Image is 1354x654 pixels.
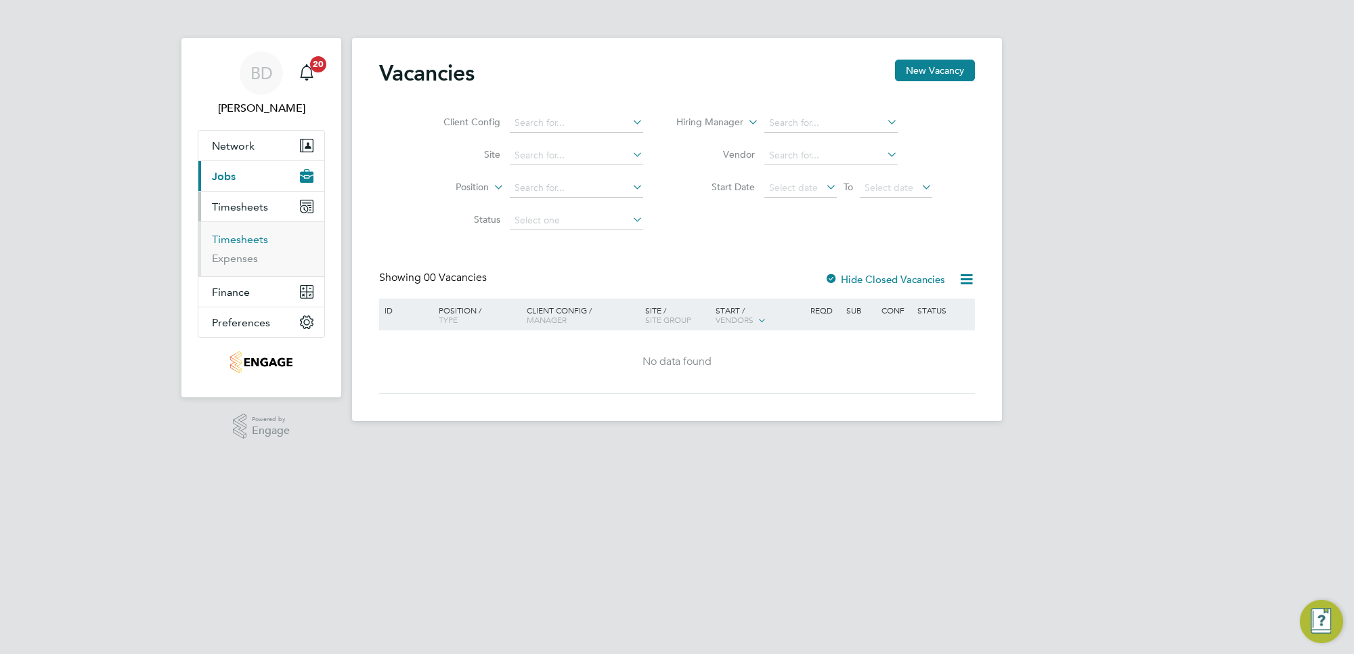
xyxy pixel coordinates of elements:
label: Vendor [677,148,755,160]
div: Site / [642,299,713,331]
span: To [839,178,857,196]
label: Hiring Manager [665,116,743,129]
span: Vendors [716,314,754,325]
label: Status [422,213,500,225]
div: No data found [381,355,973,369]
label: Hide Closed Vacancies [825,273,945,286]
div: Reqd [807,299,842,322]
span: 00 Vacancies [424,271,487,284]
input: Search for... [764,114,898,133]
a: 20 [293,51,320,95]
input: Search for... [764,146,898,165]
span: Powered by [252,414,290,425]
span: Timesheets [212,200,268,213]
button: Network [198,131,324,160]
div: Showing [379,271,489,285]
div: Status [914,299,973,322]
input: Select one [510,211,643,230]
span: Select date [865,181,913,194]
span: Select date [769,181,818,194]
div: Position / [429,299,523,331]
button: Engage Resource Center [1300,600,1343,643]
a: Go to home page [198,351,325,373]
input: Search for... [510,146,643,165]
div: Sub [843,299,878,322]
a: Powered byEngage [233,414,290,439]
div: Client Config / [523,299,642,331]
label: Start Date [677,181,755,193]
label: Position [411,181,489,194]
span: Site Group [645,314,691,325]
button: Timesheets [198,192,324,221]
button: Preferences [198,307,324,337]
span: Finance [212,286,250,299]
span: BD [250,64,273,82]
div: Timesheets [198,221,324,276]
div: Start / [712,299,807,332]
img: nowcareers-logo-retina.png [230,351,293,373]
nav: Main navigation [181,38,341,397]
a: Expenses [212,252,258,265]
button: New Vacancy [895,60,975,81]
a: BD[PERSON_NAME] [198,51,325,116]
input: Search for... [510,179,643,198]
span: Jobs [212,170,236,183]
button: Jobs [198,161,324,191]
h2: Vacancies [379,60,475,87]
a: Timesheets [212,233,268,246]
div: Conf [878,299,913,322]
span: Manager [527,314,567,325]
button: Finance [198,277,324,307]
div: ID [381,299,429,322]
span: Type [439,314,458,325]
input: Search for... [510,114,643,133]
label: Site [422,148,500,160]
span: 20 [310,56,326,72]
span: Network [212,139,255,152]
span: Engage [252,425,290,437]
span: Ben Dunnington [198,100,325,116]
label: Client Config [422,116,500,128]
span: Preferences [212,316,270,329]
